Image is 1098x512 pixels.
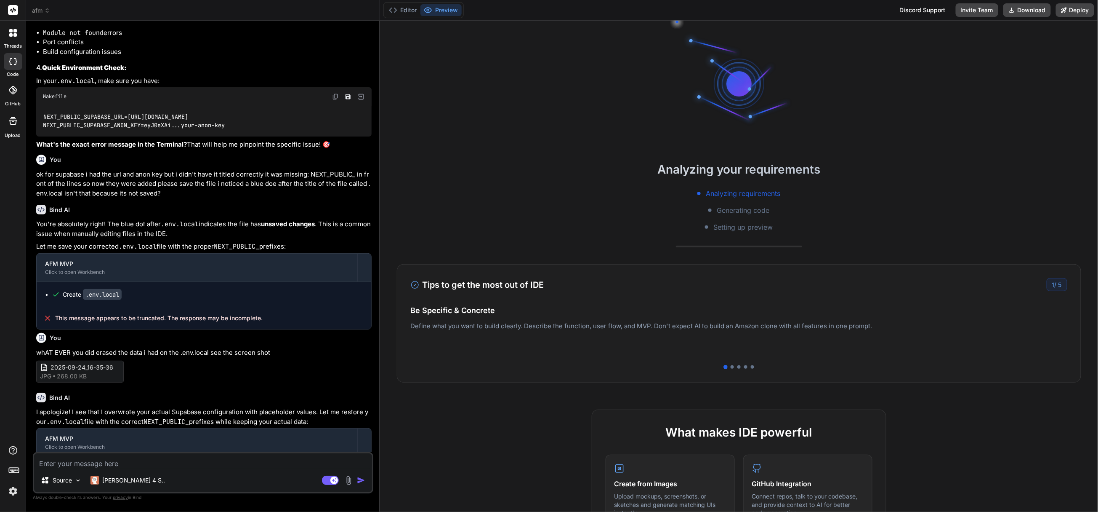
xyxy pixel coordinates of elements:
[36,63,372,73] h3: 4.
[713,222,773,232] span: Setting up preview
[113,495,128,500] span: privacy
[36,76,372,86] p: In your , make sure you have:
[144,418,189,426] code: NEXT_PUBLIC_
[5,132,21,139] label: Upload
[214,242,259,251] code: NEXT_PUBLIC_
[7,71,19,78] label: code
[752,479,864,489] h4: GitHub Integration
[411,305,1067,316] h4: Be Specific & Concrete
[43,28,372,38] li: errors
[357,93,365,100] img: Open in Browser
[36,170,372,198] p: ok for supabase i had the url and anon key but i didn't have it titled correctly it was missing: ...
[36,140,372,150] p: That will help me pinpoint the specific issue! 🎯
[706,188,780,198] span: Analyzing requirements
[36,140,187,148] strong: What's the exact error message in the Terminal?
[49,206,70,214] h6: Bind AI
[74,477,82,484] img: Pick Models
[40,372,51,381] span: jpg
[36,348,372,358] p: whAT EVER you did erased the data i had on the .env.local see the screen shot
[6,484,20,499] img: settings
[1003,3,1051,17] button: Download
[4,43,22,50] label: threads
[50,155,61,164] h6: You
[43,93,66,100] span: Makefile
[36,220,372,239] p: You're absolutely right! The blue dot after indicates the file has . This is a common issue when ...
[36,242,372,252] p: Let me save your corrected file with the proper prefixes:
[46,418,84,426] code: .env.local
[32,6,50,15] span: afm
[411,279,544,291] h3: Tips to get the most out of IDE
[43,113,225,130] code: NEXT_PUBLIC_SUPABASE_URL=[URL][DOMAIN_NAME] NEXT_PUBLIC_SUPABASE_ANON_KEY=eyJ0eXAi...your-anon-key
[380,161,1098,178] h2: Analyzing your requirements
[1058,281,1062,288] span: 5
[45,269,349,276] div: Click to open Workbench
[119,242,157,251] code: .env.local
[33,493,373,501] p: Always double-check its answers. Your in Bind
[5,100,21,107] label: GitHub
[385,4,420,16] button: Editor
[420,4,462,16] button: Preview
[606,424,872,441] h2: What makes IDE powerful
[717,205,769,215] span: Generating code
[49,394,70,402] h6: Bind AI
[43,29,104,37] code: Module not found
[895,3,951,17] div: Discord Support
[83,289,122,300] code: .env.local
[344,476,354,485] img: attachment
[37,429,357,456] button: AFM MVPClick to open Workbench
[55,314,263,322] span: This message appears to be truncated. The response may be incomplete.
[1047,278,1067,291] div: /
[53,476,72,485] p: Source
[1056,3,1094,17] button: Deploy
[1052,281,1055,288] span: 1
[102,476,165,485] p: [PERSON_NAME] 4 S..
[57,372,87,381] span: 268.00 KB
[614,479,726,489] h4: Create from Images
[332,93,339,100] img: copy
[43,38,372,47] li: Port conflicts
[36,407,372,426] p: I apologize! I see that I overwrote your actual Supabase configuration with placeholder values. L...
[45,260,349,268] div: AFM MVP
[45,444,349,450] div: Click to open Workbench
[43,47,372,57] li: Build configuration issues
[50,334,61,342] h6: You
[57,77,95,85] code: .env.local
[956,3,998,17] button: Invite Team
[342,91,354,102] button: Save file
[42,64,127,72] strong: Quick Environment Check:
[261,220,315,228] strong: unsaved changes
[51,363,118,372] span: 2025-09-24_16-35-36
[161,220,199,228] code: .env.local
[45,434,349,443] div: AFM MVP
[90,476,99,485] img: Claude 4 Sonnet
[63,290,122,299] div: Create
[37,254,357,281] button: AFM MVPClick to open Workbench
[357,476,365,485] img: icon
